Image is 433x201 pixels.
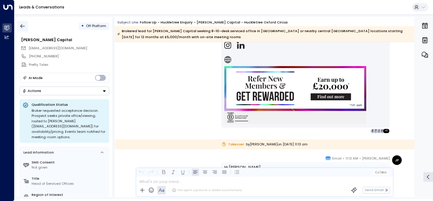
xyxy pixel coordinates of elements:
[32,102,106,107] p: Qualification Status
[20,87,109,95] div: Button group with a nested menu
[81,22,84,30] div: •
[22,89,41,93] div: Actions
[373,129,378,133] div: 7
[147,169,155,176] button: Redo
[359,155,361,161] span: •
[32,108,106,140] div: Broker requested acceptance decision. Prospect seeks private office/viewing; routed to [PERSON_NA...
[373,170,388,175] button: Cc|Bcc
[222,142,244,147] span: Takeover
[32,160,107,165] label: SMS Consent
[224,66,366,124] img: https://www.huckletree.com/refer-someone
[383,129,390,133] div: + 1
[117,20,139,25] span: Subject Line:
[115,139,414,149] div: by [PERSON_NAME] on [DATE] 11:13 am
[86,23,106,28] span: Off Platform
[29,46,87,50] span: [EMAIL_ADDRESS][DOMAIN_NAME]
[392,155,402,165] div: JP
[380,171,381,174] span: |
[380,129,385,133] div: H
[138,169,145,176] button: Undo
[29,62,109,67] div: Pretty Tales
[172,188,242,192] div: The agent signature is added automatically
[370,129,375,133] div: E
[117,28,411,40] div: Brokered lead for [PERSON_NAME] Capital seeking 8-10-desk serviced office in [GEOGRAPHIC_DATA] or...
[140,20,288,25] div: Follow up - Huckletree Enquiry - [PERSON_NAME] Capital - Huckletree Oxford Circus
[29,75,43,81] div: AI Mode
[32,165,107,170] div: Not given
[22,150,54,155] div: Lead Information
[29,46,87,51] span: an@theworkplacecompany.co.uk
[29,54,109,59] div: [PHONE_NUMBER]
[21,37,109,43] div: [PERSON_NAME] Capital
[32,176,107,181] label: Title
[375,171,387,174] span: Cc Bcc
[20,87,109,95] button: Actions
[343,155,344,161] span: •
[345,155,358,161] span: 11:13 AM
[376,129,381,133] div: J
[19,5,64,10] a: Leads & Conversations
[362,155,390,161] span: [PERSON_NAME]
[32,192,107,197] label: Region of Interest
[332,155,342,161] span: Email
[32,181,107,186] div: Head of Serviced Offices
